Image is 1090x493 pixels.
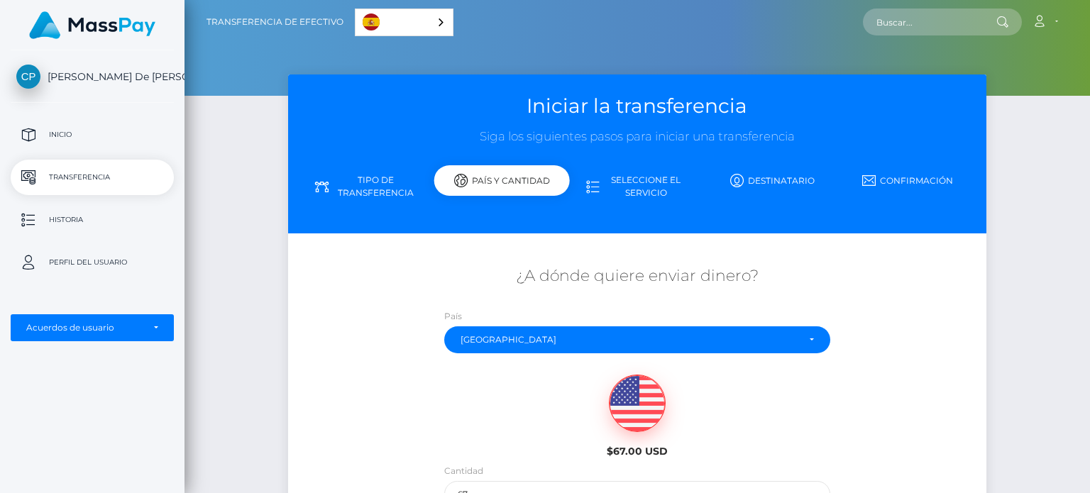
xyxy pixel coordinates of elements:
a: Español [356,9,453,35]
input: Buscar... [863,9,996,35]
a: Transferencia de efectivo [207,7,343,37]
h3: Siga los siguientes pasos para iniciar una transferencia [299,128,975,145]
a: Perfil del usuario [11,245,174,280]
div: Language [355,9,453,36]
img: USD.png [610,375,665,432]
button: Acuerdos de usuario [11,314,174,341]
a: Historia [11,202,174,238]
label: País [444,310,462,323]
p: Transferencia [16,167,168,188]
h3: Iniciar la transferencia [299,92,975,120]
aside: Language selected: Español [355,9,453,36]
p: Historia [16,209,168,231]
a: Inicio [11,117,174,153]
a: Confirmación [840,168,976,193]
a: Destinatario [705,168,840,193]
img: MassPay [29,11,155,39]
h6: $67.00 USD [551,445,723,458]
h5: ¿A dónde quiere enviar dinero? [299,265,975,287]
p: Inicio [16,124,168,145]
div: Acuerdos de usuario [26,322,143,333]
div: [GEOGRAPHIC_DATA] [461,334,798,345]
a: Seleccione el servicio [570,168,705,205]
a: Tipo de transferencia [299,168,434,205]
span: [PERSON_NAME] De [PERSON_NAME] [11,70,174,83]
a: Transferencia [11,160,174,195]
label: Cantidad [444,465,483,477]
p: Perfil del usuario [16,252,168,273]
div: País y cantidad [434,165,570,196]
button: México [444,326,830,353]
